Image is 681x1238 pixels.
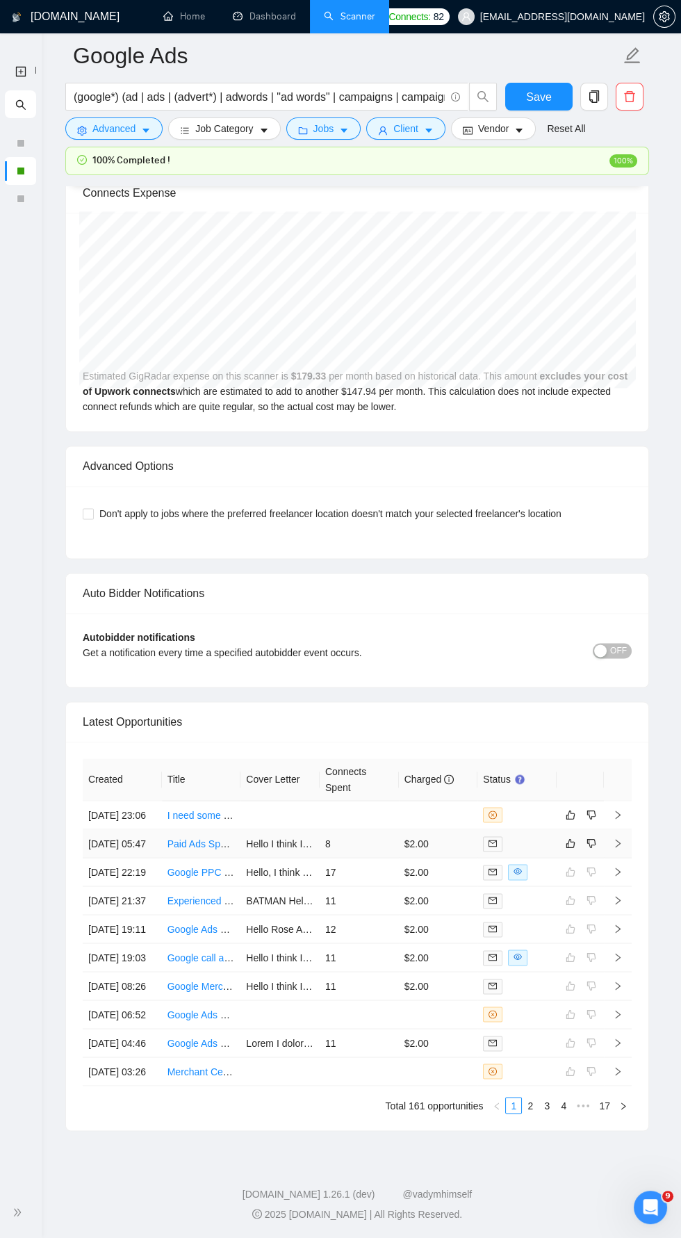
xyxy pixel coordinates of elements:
td: $2.00 [399,943,478,972]
span: caret-down [424,125,434,136]
a: 3 [539,1098,555,1113]
span: close-circle [489,1010,497,1018]
span: dislike [586,809,596,820]
td: [DATE] 05:47 [83,829,162,858]
span: right [619,1102,627,1110]
span: Jobs [313,121,334,136]
a: Paid Ads Specialist [167,838,250,849]
button: search [469,83,497,111]
td: Merchant Centre Product Disapproval Issue [162,1057,241,1086]
button: right [615,1097,632,1114]
td: 11 [320,972,399,1000]
td: [DATE] 19:03 [83,943,162,972]
span: search [470,90,496,103]
span: caret-down [514,125,524,136]
button: dislike [583,806,600,823]
a: Google Ads Campaign Replication Specialist [167,1037,360,1048]
td: Paid Ads Specialist [162,829,241,858]
button: userClientcaret-down [366,117,445,140]
td: 11 [320,943,399,972]
span: delete [616,90,643,103]
li: 17 [594,1097,615,1114]
td: Google call ads trouble shooting [162,943,241,972]
span: Client [393,121,418,136]
span: right [613,867,623,877]
td: 11 [320,1029,399,1057]
button: settingAdvancedcaret-down [65,117,163,140]
span: left [493,1102,501,1110]
td: 12 [320,915,399,943]
b: excludes your cost of Upwork connects [83,370,627,397]
div: 2025 [DOMAIN_NAME] | All Rights Reserved. [44,1207,670,1221]
span: Save [526,88,551,106]
td: $2.00 [399,886,478,915]
span: eye [514,867,522,875]
td: [DATE] 03:26 [83,1057,162,1086]
span: right [613,810,623,820]
span: mail [489,925,497,933]
td: I need some small changes made to an already developed app [162,801,241,829]
div: Advanced Options [83,446,632,486]
span: edit [623,47,641,65]
span: setting [77,125,87,136]
input: Scanner name... [73,38,621,73]
span: dislike [586,838,596,849]
span: caret-down [339,125,349,136]
span: right [613,952,623,962]
span: info-circle [444,774,454,784]
span: folder [298,125,308,136]
td: [DATE] 06:52 [83,1000,162,1029]
span: Vendor [478,121,509,136]
td: [DATE] 21:37 [83,886,162,915]
a: Experienced Google Ads Specialist for Branded Search Campaign Setup [167,895,481,906]
span: mail [489,896,497,904]
span: Don't apply to jobs where the preferred freelancer location doesn't match your selected freelance... [94,506,567,521]
button: dislike [583,835,600,852]
span: close-circle [489,811,497,819]
td: Experienced Google Ads Specialist for Branded Search Campaign Setup [162,886,241,915]
div: Get a notification every time a specified autobidder event occurs. [83,645,495,660]
span: right [613,1038,623,1048]
span: mail [489,1039,497,1047]
th: Status [477,758,557,801]
span: info-circle [451,92,460,101]
td: $2.00 [399,915,478,943]
span: right [613,1009,623,1019]
span: bars [180,125,190,136]
td: Google Ads Specialist for Auto Repair Shop [162,915,241,943]
td: [DATE] 22:19 [83,858,162,886]
a: Merchant Centre Product Disapproval Issue [167,1066,356,1077]
a: Google Ads Malicious Software Issue Resolution [167,1009,377,1020]
li: 3 [539,1097,555,1114]
a: Google call ads trouble shooting [167,952,306,963]
img: logo [12,6,22,28]
div: Estimated GigRadar expense on this scanner is per month based on historical data. This amount whi... [66,213,648,431]
b: Autobidder notifications [83,632,195,643]
li: Next 5 Pages [572,1097,594,1114]
span: idcard [463,125,473,136]
span: close-circle [489,1067,497,1075]
span: search [15,90,26,118]
th: Cover Letter [240,758,320,801]
span: mail [489,868,497,876]
button: idcardVendorcaret-down [451,117,536,140]
button: folderJobscaret-down [286,117,361,140]
span: right [613,981,623,991]
span: mail [489,839,497,847]
span: Charged [404,774,454,785]
th: Title [162,758,241,801]
li: Total 161 opportunities [386,1097,484,1114]
button: like [562,835,579,852]
td: $2.00 [399,972,478,1000]
div: Auto Bidder Notifications [83,573,632,613]
a: [DOMAIN_NAME] 1.26.1 (dev) [243,1188,375,1199]
a: 17 [595,1098,614,1113]
span: user [461,12,471,22]
th: Connects Spent [320,758,399,801]
button: like [562,806,579,823]
span: right [613,895,623,905]
th: Created [83,758,162,801]
a: 2 [523,1098,538,1113]
a: 4 [556,1098,571,1113]
td: 8 [320,829,399,858]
